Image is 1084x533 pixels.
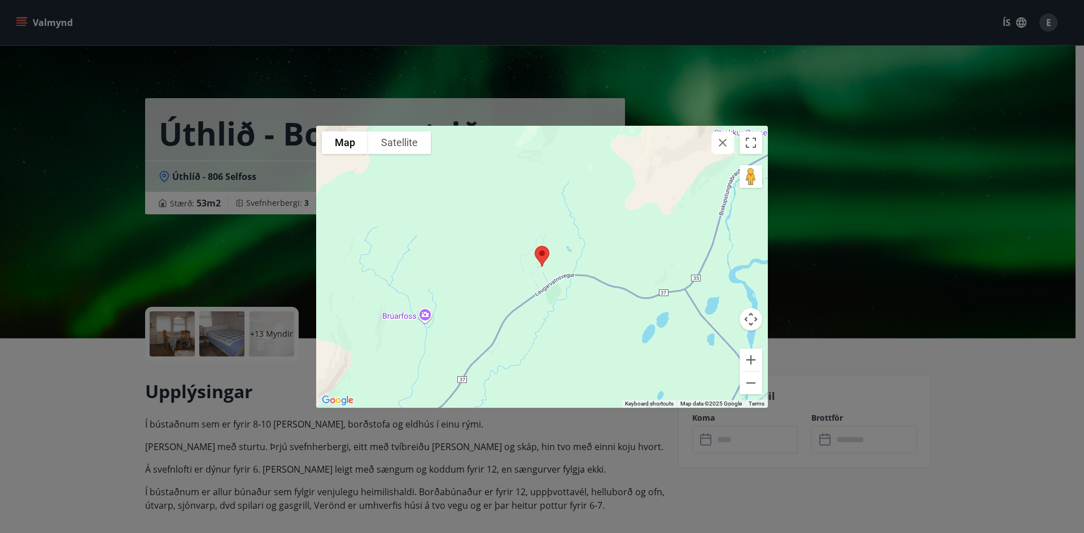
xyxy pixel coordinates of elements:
a: Open this area in Google Maps (opens a new window) [319,393,356,408]
button: Show street map [322,131,368,154]
button: Zoom out [740,372,762,394]
button: Zoom in [740,349,762,371]
a: Terms [749,400,764,407]
button: Drag Pegman onto the map to open Street View [740,165,762,188]
img: Google [319,393,356,408]
button: Map camera controls [740,308,762,331]
button: Show satellite imagery [368,131,431,154]
span: Map data ©2025 Google [680,400,742,407]
button: Toggle fullscreen view [740,131,762,154]
button: Keyboard shortcuts [625,400,674,408]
